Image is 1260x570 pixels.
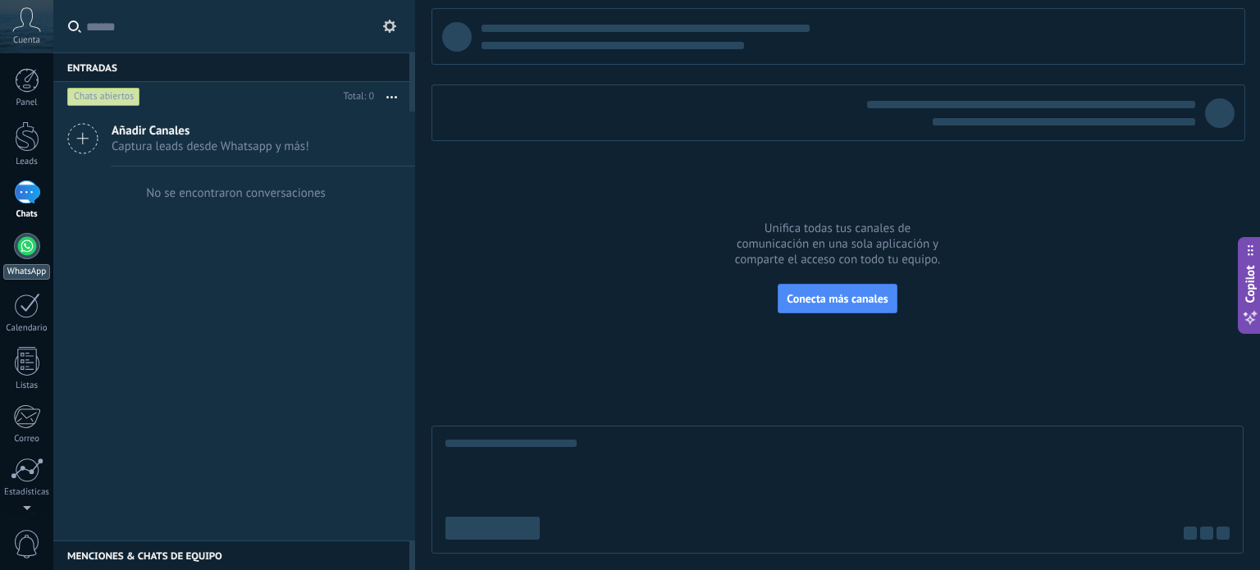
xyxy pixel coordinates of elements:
div: Chats [3,209,51,220]
div: Leads [3,157,51,167]
div: Listas [3,381,51,391]
div: No se encontraron conversaciones [146,185,326,201]
span: Conecta más canales [787,291,888,306]
span: Añadir Canales [112,123,309,139]
div: Panel [3,98,51,108]
span: Copilot [1242,265,1258,303]
button: Conecta más canales [778,284,897,313]
div: Calendario [3,323,51,334]
div: Chats abiertos [67,87,140,107]
div: Entradas [53,52,409,82]
div: Estadísticas [3,487,51,498]
div: Total: 0 [337,89,374,105]
div: WhatsApp [3,264,50,280]
span: Cuenta [13,35,40,46]
div: Correo [3,434,51,445]
span: Captura leads desde Whatsapp y más! [112,139,309,154]
div: Menciones & Chats de equipo [53,540,409,570]
button: Más [374,82,409,112]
